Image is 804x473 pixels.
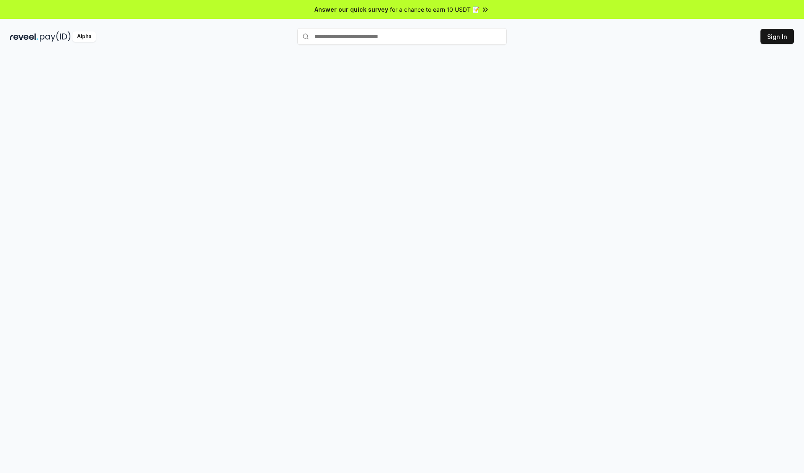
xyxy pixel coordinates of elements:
img: pay_id [40,31,71,42]
img: reveel_dark [10,31,38,42]
span: for a chance to earn 10 USDT 📝 [390,5,479,14]
span: Answer our quick survey [314,5,388,14]
button: Sign In [760,29,794,44]
div: Alpha [72,31,96,42]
